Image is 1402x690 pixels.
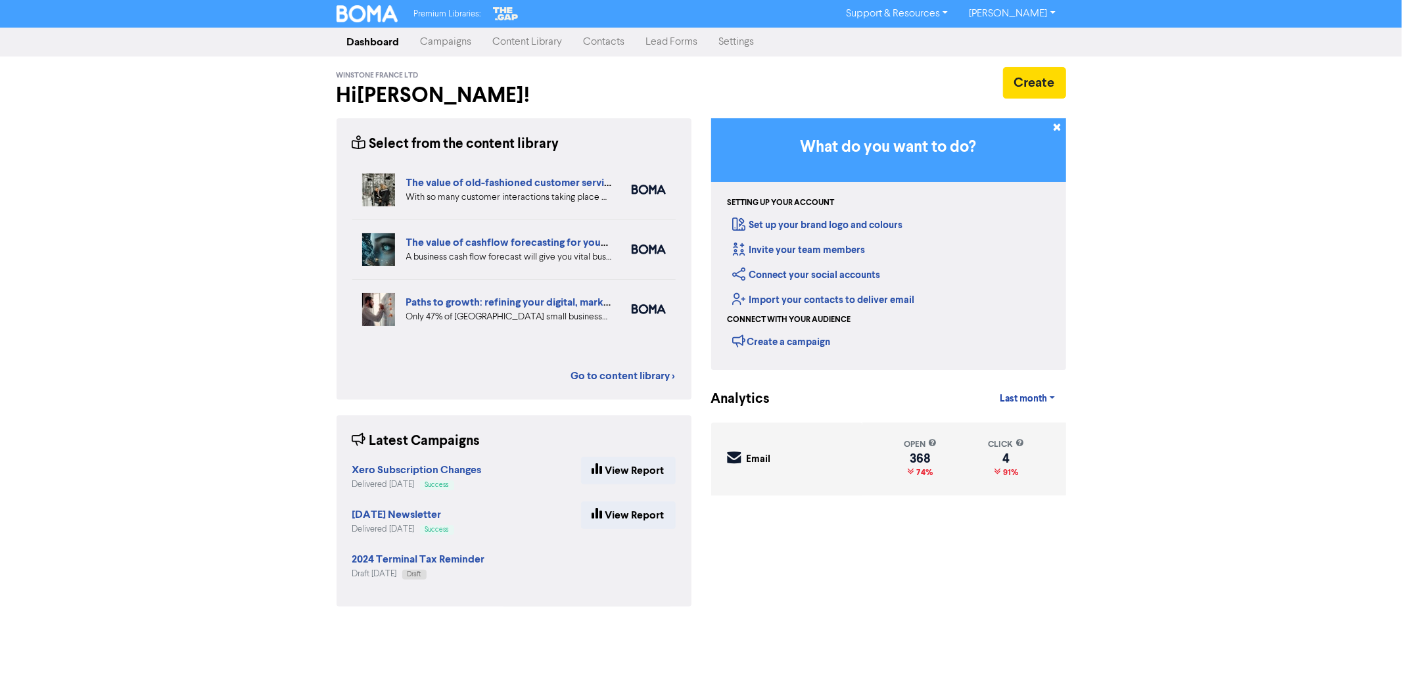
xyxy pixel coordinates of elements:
span: Draft [408,571,421,578]
a: Last month [989,386,1065,412]
div: open [904,438,937,451]
button: Create [1003,67,1066,99]
h2: Hi [PERSON_NAME] ! [337,83,691,108]
a: 2024 Terminal Tax Reminder [352,555,485,565]
div: Create a campaign [733,331,831,351]
a: Paths to growth: refining your digital, market and export strategies [406,296,716,309]
a: Settings [709,29,765,55]
img: boma [632,185,666,195]
a: [DATE] Newsletter [352,510,442,520]
img: boma_accounting [632,244,666,254]
a: Invite your team members [733,244,866,256]
a: The value of cashflow forecasting for your business [406,236,648,249]
a: Import your contacts to deliver email [733,294,915,306]
img: boma [632,304,666,314]
a: Contacts [573,29,636,55]
a: Set up your brand logo and colours [733,219,903,231]
div: Analytics [711,389,754,409]
div: Getting Started in BOMA [711,118,1066,370]
div: Connect with your audience [728,314,851,326]
a: [PERSON_NAME] [958,3,1065,24]
span: Success [425,526,449,533]
span: Premium Libraries: [413,10,480,18]
span: Success [425,482,449,488]
h3: What do you want to do? [731,138,1046,157]
div: click [988,438,1024,451]
a: Lead Forms [636,29,709,55]
a: View Report [581,457,676,484]
span: 91% [1000,467,1018,478]
strong: Xero Subscription Changes [352,463,482,476]
a: Content Library [482,29,573,55]
div: Setting up your account [728,197,835,209]
strong: 2024 Terminal Tax Reminder [352,553,485,566]
div: With so many customer interactions taking place online, your online customer service has to be fi... [406,191,612,204]
a: Dashboard [337,29,410,55]
img: BOMA Logo [337,5,398,22]
iframe: Chat Widget [1336,627,1402,690]
a: View Report [581,501,676,529]
span: Winstone France Ltd [337,71,419,80]
a: Go to content library > [571,368,676,384]
div: Email [747,452,771,467]
span: Last month [1000,393,1047,405]
a: Xero Subscription Changes [352,465,482,476]
img: The Gap [491,5,520,22]
strong: [DATE] Newsletter [352,508,442,521]
div: Only 47% of New Zealand small businesses expect growth in 2025. We’ve highlighted four key ways y... [406,310,612,324]
div: Delivered [DATE] [352,478,482,491]
a: Support & Resources [835,3,958,24]
div: Select from the content library [352,134,559,154]
div: 4 [988,453,1024,464]
span: 74% [914,467,933,478]
a: Campaigns [410,29,482,55]
div: Delivered [DATE] [352,523,454,536]
div: A business cash flow forecast will give you vital business intelligence to help you scenario-plan... [406,250,612,264]
div: Latest Campaigns [352,431,480,451]
div: 368 [904,453,937,464]
div: Draft [DATE] [352,568,485,580]
a: The value of old-fashioned customer service: getting data insights [406,176,714,189]
a: Connect your social accounts [733,269,881,281]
